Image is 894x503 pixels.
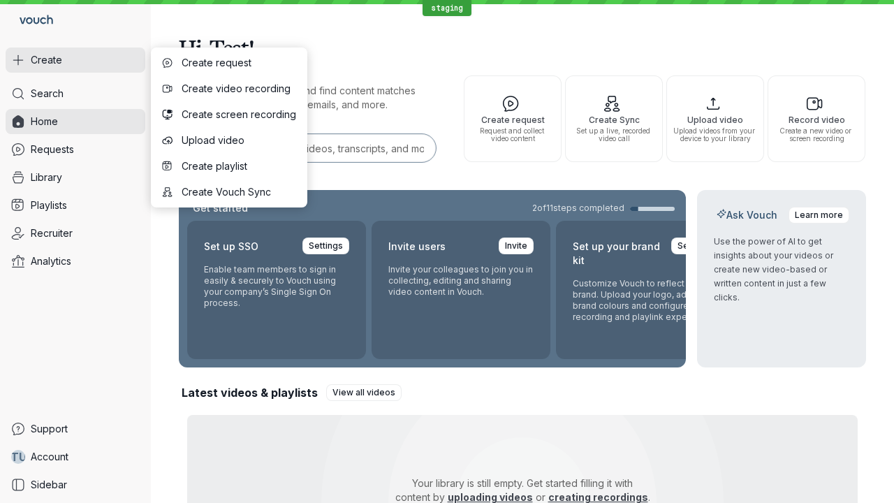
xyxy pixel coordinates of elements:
[31,422,68,436] span: Support
[204,264,349,309] p: Enable team members to sign in easily & securely to Vouch using your company’s Single Sign On pro...
[573,238,663,270] h2: Set up your brand kit
[182,159,296,173] span: Create playlist
[332,386,395,400] span: View all videos
[6,165,145,190] a: Library
[673,115,758,124] span: Upload video
[470,115,555,124] span: Create request
[573,278,718,323] p: Customize Vouch to reflect your brand. Upload your logo, adjust brand colours and configure the r...
[31,254,71,268] span: Analytics
[154,76,305,101] button: Create video recording
[673,127,758,143] span: Upload videos from your device to your library
[182,56,296,70] span: Create request
[6,81,145,106] a: Search
[768,75,865,162] button: Record videoCreate a new video or screen recording
[571,115,657,124] span: Create Sync
[182,133,296,147] span: Upload video
[182,385,318,400] h2: Latest videos & playlists
[31,53,62,67] span: Create
[464,75,562,162] button: Create requestRequest and collect video content
[6,221,145,246] a: Recruiter
[6,444,145,469] a: TUAccount
[154,128,305,153] button: Upload video
[666,75,764,162] button: Upload videoUpload videos from your device to your library
[6,48,145,73] button: Create
[31,450,68,464] span: Account
[388,238,446,256] h2: Invite users
[671,238,718,254] a: Settings
[154,50,305,75] button: Create request
[154,102,305,127] button: Create screen recording
[499,238,534,254] a: Invite
[190,201,251,215] h2: Get started
[6,6,59,36] a: Go to homepage
[774,115,859,124] span: Record video
[326,384,402,401] a: View all videos
[31,198,67,212] span: Playlists
[532,203,675,214] a: 2of11steps completed
[19,450,27,464] span: U
[789,207,849,224] a: Learn more
[31,226,73,240] span: Recruiter
[182,108,296,122] span: Create screen recording
[470,127,555,143] span: Request and collect video content
[31,478,67,492] span: Sidebar
[31,170,62,184] span: Library
[6,249,145,274] a: Analytics
[6,416,145,442] a: Support
[571,127,657,143] span: Set up a live, recorded video call
[154,154,305,179] button: Create playlist
[774,127,859,143] span: Create a new video or screen recording
[31,87,64,101] span: Search
[179,28,866,67] h1: Hi, Test!
[388,264,534,298] p: Invite your colleagues to join you in collecting, editing and sharing video content in Vouch.
[179,84,439,112] p: Search for any keywords and find content matches through transcriptions, user emails, and more.
[565,75,663,162] button: Create SyncSet up a live, recorded video call
[6,193,145,218] a: Playlists
[677,239,712,253] span: Settings
[309,239,343,253] span: Settings
[302,238,349,254] a: Settings
[10,450,19,464] span: T
[6,109,145,134] a: Home
[548,491,648,503] a: creating recordings
[714,235,849,305] p: Use the power of AI to get insights about your videos or create new video-based or written conten...
[6,137,145,162] a: Requests
[204,238,258,256] h2: Set up SSO
[6,472,145,497] a: Sidebar
[448,491,533,503] a: uploading videos
[154,180,305,205] button: Create Vouch Sync
[31,143,74,156] span: Requests
[31,115,58,129] span: Home
[532,203,624,214] span: 2 of 11 steps completed
[182,185,296,199] span: Create Vouch Sync
[795,208,843,222] span: Learn more
[714,208,780,222] h2: Ask Vouch
[505,239,527,253] span: Invite
[182,82,296,96] span: Create video recording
